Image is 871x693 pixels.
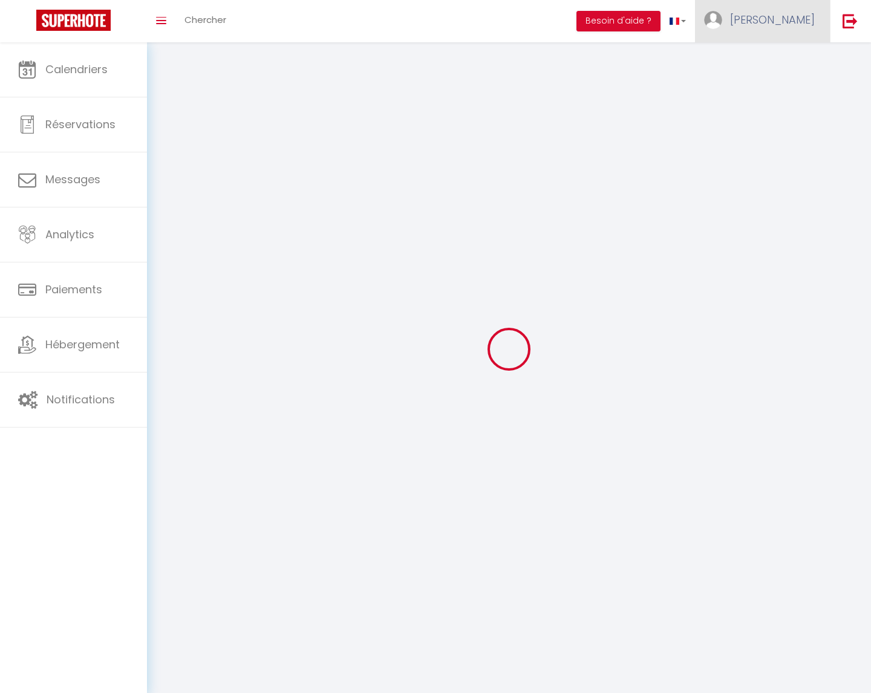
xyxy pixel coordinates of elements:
[45,227,94,242] span: Analytics
[45,282,102,297] span: Paiements
[843,13,858,28] img: logout
[45,337,120,352] span: Hébergement
[730,12,815,27] span: [PERSON_NAME]
[45,172,100,187] span: Messages
[47,392,115,407] span: Notifications
[45,117,116,132] span: Réservations
[45,62,108,77] span: Calendriers
[10,5,46,41] button: Ouvrir le widget de chat LiveChat
[36,10,111,31] img: Super Booking
[820,639,862,684] iframe: Chat
[576,11,661,31] button: Besoin d'aide ?
[184,13,226,26] span: Chercher
[704,11,722,29] img: ...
